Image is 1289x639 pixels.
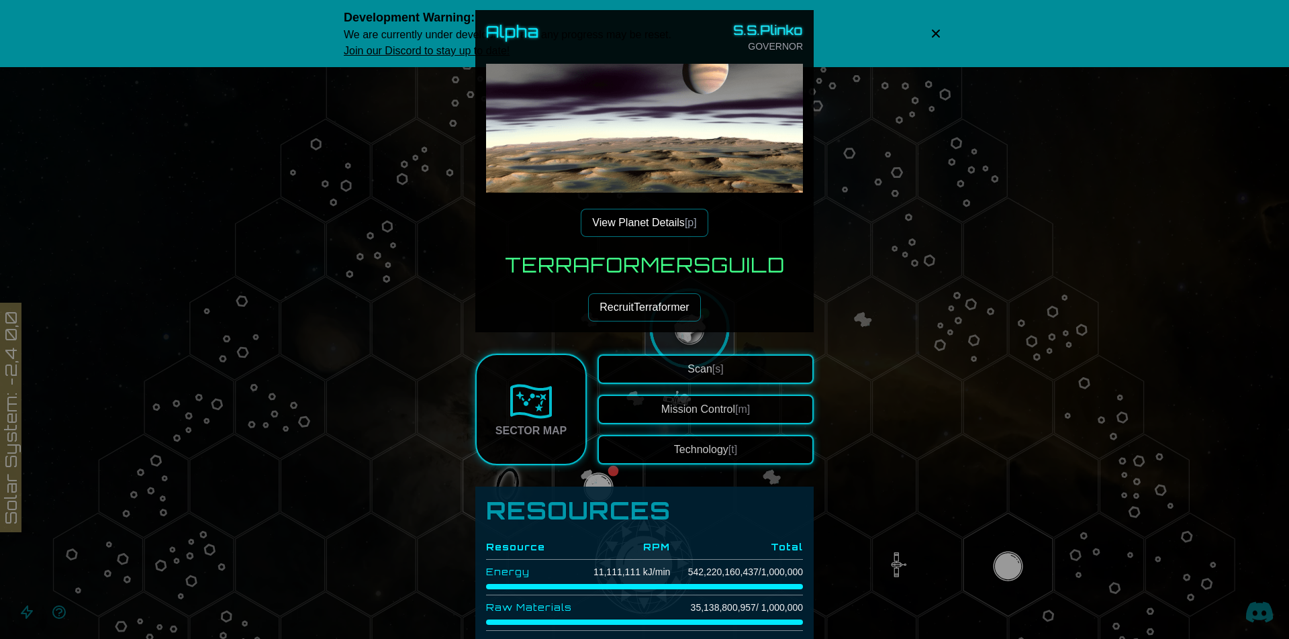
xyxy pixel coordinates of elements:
th: Resource [486,535,579,560]
td: Raw Materials [486,595,579,620]
button: RecruitTerraformer [588,293,700,322]
span: [m] [735,403,750,415]
td: 542,220,160,437 / 1,000,000 [670,560,803,585]
td: 11,111,111 kJ/min [579,560,670,585]
td: 35,138,800,957 / 1,000,000 [670,595,803,620]
span: S.S.Plinko [734,21,803,40]
span: [t] [728,444,737,455]
span: [s] [712,363,724,375]
h1: Resources [486,497,803,524]
img: Sector [510,380,553,423]
span: Scan [687,363,723,375]
a: Sector Map [475,354,587,465]
h3: Alpha [486,21,539,42]
img: Alpha [486,64,803,381]
td: Energy [486,560,579,585]
h3: Terraformers Guild [505,253,785,277]
div: Sector Map [495,423,567,439]
button: Technology[t] [598,435,814,464]
button: Scan[s] [598,354,814,384]
button: View Planet Details[p] [581,209,708,237]
th: Total [670,535,803,560]
button: Mission Control[m] [598,395,814,424]
th: RPM [579,535,670,560]
span: [p] [685,217,697,228]
div: GOVERNOR [734,21,803,53]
